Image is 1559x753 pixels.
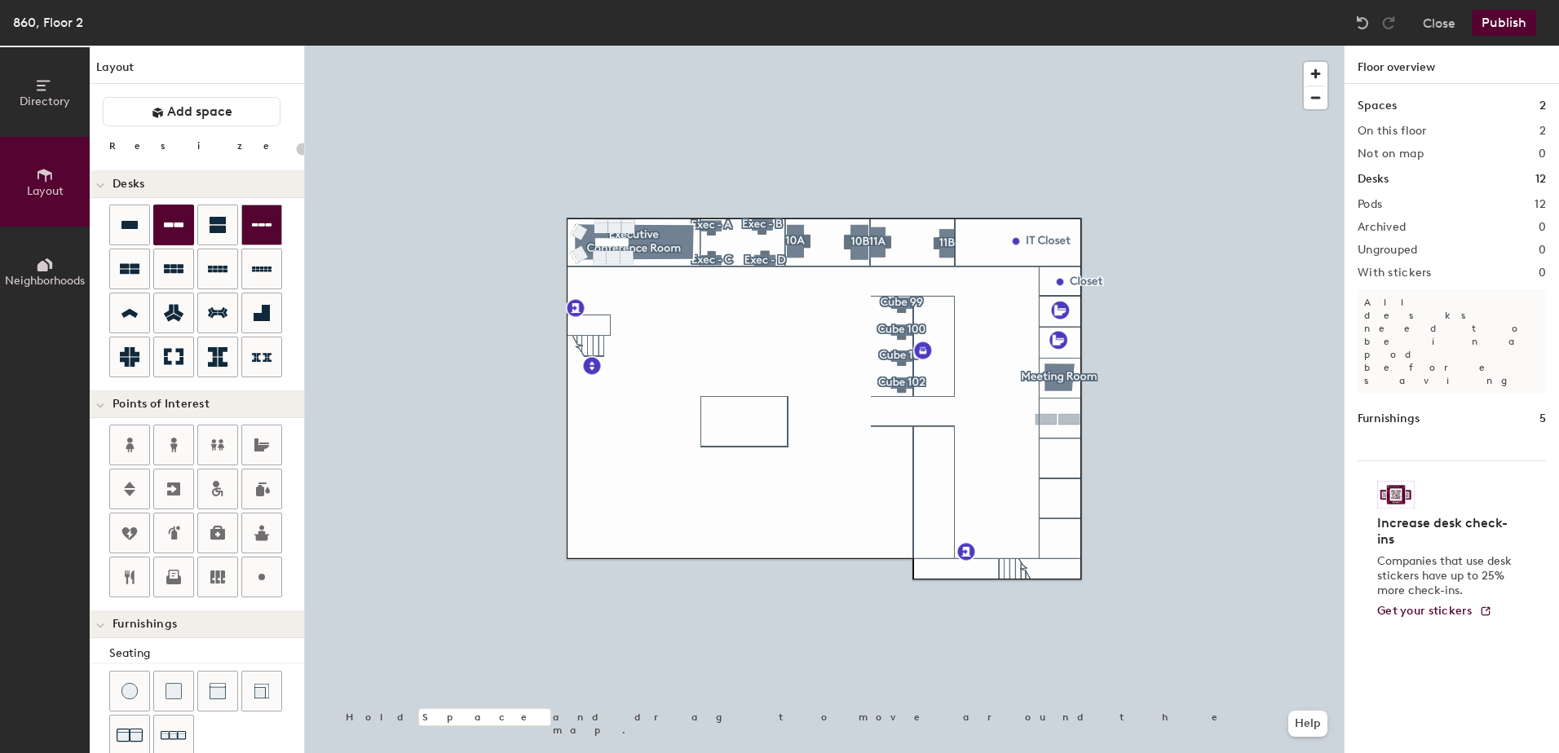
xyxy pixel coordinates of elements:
h2: 12 [1535,198,1546,211]
img: Undo [1354,15,1371,31]
h1: Desks [1358,170,1389,188]
h2: 0 [1539,221,1546,234]
h1: 5 [1539,410,1546,428]
span: Add space [167,103,232,120]
div: Seating [109,645,304,663]
p: All desks need to be in a pod before saving [1358,289,1546,394]
img: Stool [121,683,138,699]
p: Companies that use desk stickers have up to 25% more check-ins. [1377,554,1517,598]
h2: Ungrouped [1358,244,1418,257]
img: Couch (middle) [210,683,226,699]
h2: 0 [1539,244,1546,257]
h1: 12 [1535,170,1546,188]
h2: With stickers [1358,266,1432,280]
img: Couch (corner) [254,683,270,699]
button: Publish [1472,10,1536,36]
h2: On this floor [1358,125,1427,138]
img: Couch (x2) [117,722,143,748]
h1: Layout [90,59,304,84]
h2: Pods [1358,198,1382,211]
span: Directory [20,95,70,108]
button: Add space [103,97,280,126]
button: Couch (middle) [197,671,238,711]
h1: Furnishings [1358,410,1420,428]
div: Resize [109,139,289,152]
span: Layout [27,184,64,198]
span: Neighborhoods [5,274,85,288]
span: Desks [113,178,144,191]
h2: 0 [1539,266,1546,280]
img: Couch (x3) [161,723,187,748]
img: Sticker logo [1377,481,1415,509]
h2: Not on map [1358,148,1424,161]
h2: 0 [1539,148,1546,161]
span: Get your stickers [1377,604,1473,618]
button: Cushion [153,671,194,711]
h2: 2 [1539,125,1546,138]
img: Cushion [166,683,182,699]
h1: Floor overview [1345,46,1559,84]
span: Points of Interest [113,398,210,411]
button: Stool [109,671,150,711]
button: Help [1288,711,1327,737]
h1: 2 [1539,97,1546,115]
button: Close [1423,10,1455,36]
img: Redo [1380,15,1397,31]
h4: Increase desk check-ins [1377,515,1517,548]
h2: Archived [1358,221,1406,234]
h1: Spaces [1358,97,1397,115]
div: 860, Floor 2 [13,12,83,33]
button: Couch (corner) [241,671,282,711]
a: Get your stickers [1377,605,1492,619]
span: Furnishings [113,618,177,631]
